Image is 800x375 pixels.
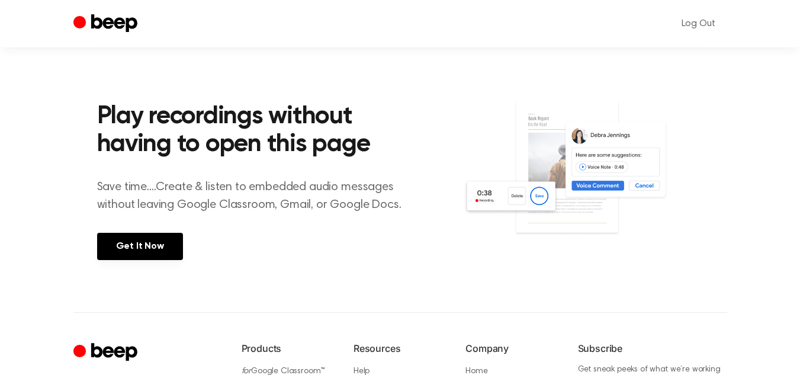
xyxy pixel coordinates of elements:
[73,341,140,364] a: Cruip
[465,341,558,355] h6: Company
[463,100,703,259] img: Voice Comments on Docs and Recording Widget
[578,341,727,355] h6: Subscribe
[97,178,416,214] p: Save time....Create & listen to embedded audio messages without leaving Google Classroom, Gmail, ...
[97,103,416,159] h2: Play recordings without having to open this page
[354,341,446,355] h6: Resources
[97,233,183,260] a: Get It Now
[242,341,335,355] h6: Products
[73,12,140,36] a: Beep
[670,9,727,38] a: Log Out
